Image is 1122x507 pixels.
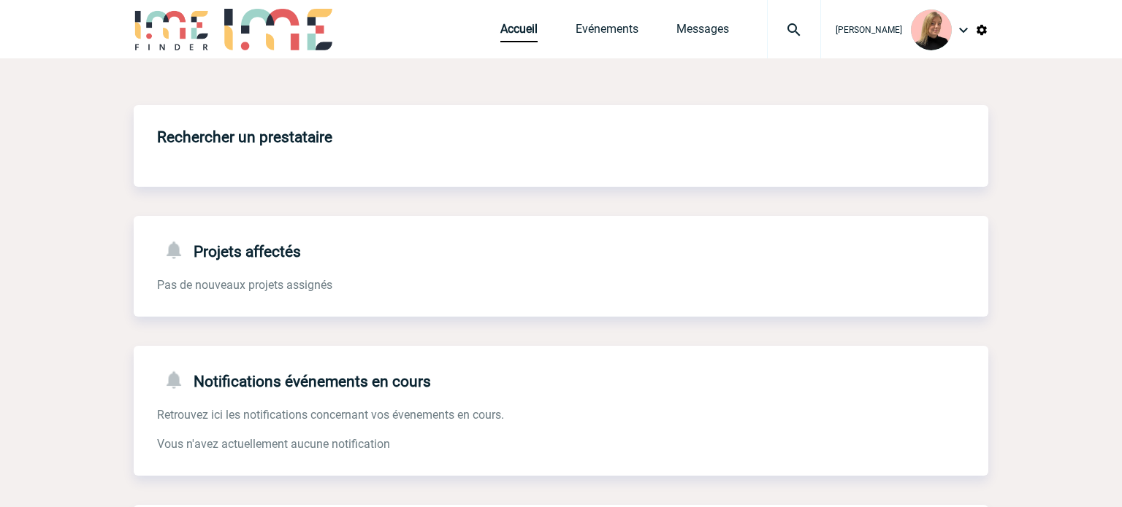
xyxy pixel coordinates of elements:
a: Accueil [500,22,538,42]
span: Vous n'avez actuellement aucune notification [157,437,390,451]
span: [PERSON_NAME] [836,25,902,35]
span: Retrouvez ici les notifications concernant vos évenements en cours. [157,408,504,422]
img: notifications-24-px-g.png [163,369,194,390]
h4: Rechercher un prestataire [157,128,332,146]
a: Messages [676,22,729,42]
a: Evénements [576,22,638,42]
span: Pas de nouveaux projets assignés [157,278,332,292]
img: IME-Finder [134,9,210,50]
h4: Projets affectés [157,239,301,260]
h4: Notifications événements en cours [157,369,431,390]
img: notifications-24-px-g.png [163,239,194,260]
img: 131233-0.png [911,9,952,50]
